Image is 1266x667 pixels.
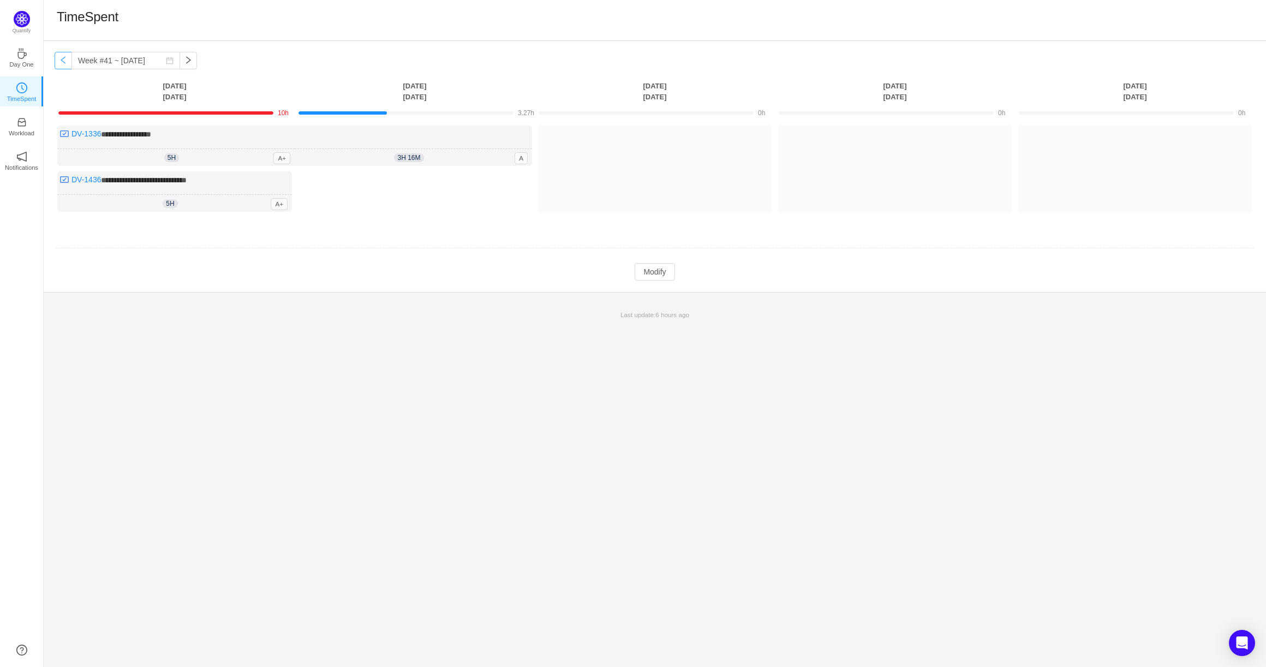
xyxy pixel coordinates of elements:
[16,86,27,97] a: icon: clock-circleTimeSpent
[16,154,27,165] a: icon: notificationNotifications
[166,57,174,64] i: icon: calendar
[271,198,288,210] span: A+
[5,163,38,172] p: Notifications
[180,52,197,69] button: icon: right
[9,128,34,138] p: Workload
[55,80,295,103] th: [DATE] [DATE]
[60,175,69,184] img: 10300
[273,152,290,164] span: A+
[60,129,69,138] img: 10300
[13,27,31,35] p: Quantify
[16,48,27,59] i: icon: coffee
[1229,630,1255,656] div: Open Intercom Messenger
[57,9,118,25] h1: TimeSpent
[71,52,180,69] input: Select a week
[14,11,30,27] img: Quantify
[16,645,27,656] a: icon: question-circle
[515,152,528,164] span: A
[655,311,689,318] span: 6 hours ago
[1015,80,1255,103] th: [DATE] [DATE]
[394,153,423,162] span: 3h 16m
[635,263,674,281] button: Modify
[163,199,177,208] span: 5h
[16,82,27,93] i: icon: clock-circle
[295,80,535,103] th: [DATE] [DATE]
[1238,109,1245,117] span: 0h
[518,109,534,117] span: 3.27h
[16,51,27,62] a: icon: coffeeDay One
[71,129,101,138] a: DV-1336
[55,52,72,69] button: icon: left
[775,80,1015,103] th: [DATE] [DATE]
[71,175,101,184] a: DV-1436
[9,59,33,69] p: Day One
[16,120,27,131] a: icon: inboxWorkload
[998,109,1005,117] span: 0h
[278,109,289,117] span: 10h
[16,117,27,128] i: icon: inbox
[620,311,689,318] span: Last update:
[16,151,27,162] i: icon: notification
[535,80,775,103] th: [DATE] [DATE]
[758,109,765,117] span: 0h
[7,94,37,104] p: TimeSpent
[164,153,179,162] span: 5h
